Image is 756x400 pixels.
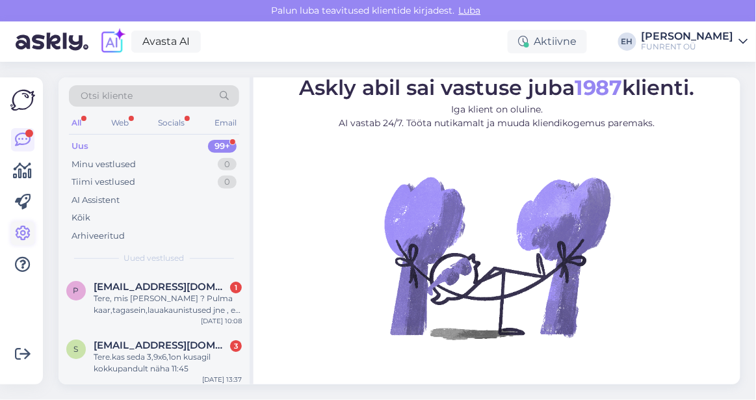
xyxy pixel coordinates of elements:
div: 3 [230,340,242,352]
img: Askly Logo [10,88,35,113]
div: Email [212,114,239,131]
div: 0 [218,176,237,189]
span: palopsonkaidi@gmail.com [94,281,229,293]
img: explore-ai [99,28,126,55]
div: AI Assistent [72,194,120,207]
div: Tiimi vestlused [72,176,135,189]
span: Otsi kliente [81,89,133,103]
div: EH [618,33,636,51]
div: Tere.kas seda 3,9x6,1on kusagil kokkupandult näha 11:45 [94,351,242,375]
span: Uued vestlused [124,252,185,264]
div: [DATE] 10:08 [201,316,242,326]
p: Iga klient on oluline. AI vastab 24/7. Tööta nutikamalt ja muuda kliendikogemus paremaks. [299,103,695,130]
div: [PERSON_NAME] [642,31,734,42]
div: 1 [230,282,242,293]
div: Kõik [72,211,90,224]
div: Arhiveeritud [72,230,125,243]
a: Avasta AI [131,31,201,53]
div: Aktiivne [508,30,587,53]
div: All [69,114,84,131]
div: Minu vestlused [72,158,136,171]
span: Luba [455,5,485,16]
b: 1987 [575,75,623,100]
img: No Chat active [380,140,614,375]
span: soomea@hot.ee [94,340,229,351]
div: 0 [218,158,237,171]
div: 99+ [208,140,237,153]
div: Uus [72,140,88,153]
div: FUNRENT OÜ [642,42,734,52]
div: Tere, mis [PERSON_NAME] ? Pulma kaar,tagasein,lauakaunistused jne , ei leia [DEMOGRAPHIC_DATA] [94,293,242,316]
span: p [73,286,79,295]
div: Socials [155,114,187,131]
div: [DATE] 13:37 [202,375,242,384]
div: Web [109,114,131,131]
span: Askly abil sai vastuse juba klienti. [299,75,695,100]
a: [PERSON_NAME]FUNRENT OÜ [642,31,748,52]
span: s [74,344,79,354]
